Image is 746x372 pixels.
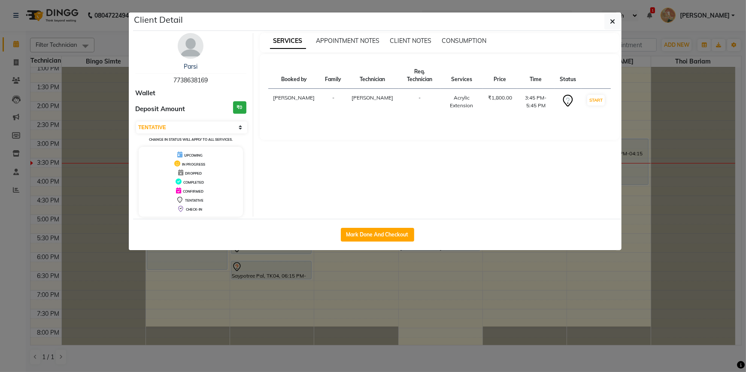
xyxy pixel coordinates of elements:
[185,198,203,203] span: TENTATIVE
[135,104,185,114] span: Deposit Amount
[134,13,183,26] h5: Client Detail
[186,207,202,212] span: CHECK-IN
[233,101,246,114] h3: ₹0
[182,162,205,166] span: IN PROGRESS
[183,180,204,184] span: COMPLETED
[178,33,203,59] img: avatar
[483,63,517,89] th: Price
[446,94,478,109] div: Acrylic Extension
[399,89,441,115] td: -
[135,88,155,98] span: Wallet
[390,37,432,45] span: CLIENT NOTES
[173,76,208,84] span: 7738638169
[517,89,555,115] td: 3:45 PM-5:45 PM
[399,63,441,89] th: Req. Technician
[555,63,581,89] th: Status
[320,63,347,89] th: Family
[183,189,203,194] span: CONFIRMED
[347,63,399,89] th: Technician
[488,94,512,102] div: ₹1,800.00
[149,137,233,142] small: Change in status will apply to all services.
[268,89,320,115] td: [PERSON_NAME]
[184,153,203,157] span: UPCOMING
[316,37,380,45] span: APPOINTMENT NOTES
[517,63,555,89] th: Time
[352,94,394,101] span: [PERSON_NAME]
[268,63,320,89] th: Booked by
[184,63,197,70] a: Parsi
[442,37,487,45] span: CONSUMPTION
[440,63,483,89] th: Services
[587,95,605,106] button: START
[341,228,414,242] button: Mark Done And Checkout
[185,171,202,175] span: DROPPED
[320,89,347,115] td: -
[270,33,306,49] span: SERVICES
